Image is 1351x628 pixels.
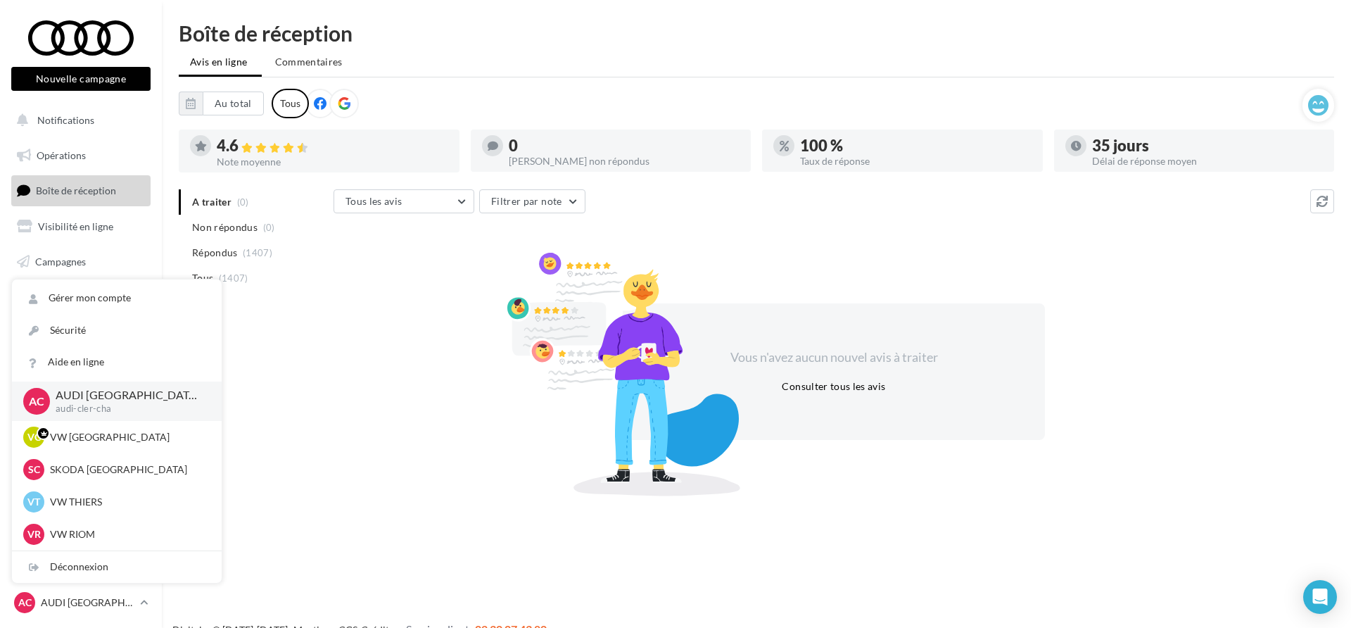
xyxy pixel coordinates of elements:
[56,387,199,403] p: AUDI [GEOGRAPHIC_DATA]
[27,527,41,541] span: VR
[263,222,275,233] span: (0)
[37,114,94,126] span: Notifications
[217,157,448,167] div: Note moyenne
[192,271,213,285] span: Tous
[179,92,264,115] button: Au total
[192,220,258,234] span: Non répondus
[275,56,343,68] span: Commentaires
[11,67,151,91] button: Nouvelle campagne
[509,138,740,153] div: 0
[35,255,86,267] span: Campagnes
[203,92,264,115] button: Au total
[27,430,41,444] span: VC
[12,282,222,314] a: Gérer mon compte
[50,527,205,541] p: VW RIOM
[56,403,199,415] p: audi-cler-cha
[28,463,40,477] span: SC
[50,463,205,477] p: SKODA [GEOGRAPHIC_DATA]
[1092,138,1324,153] div: 35 jours
[192,246,238,260] span: Répondus
[217,138,448,154] div: 4.6
[1303,580,1337,614] div: Open Intercom Messenger
[800,156,1032,166] div: Taux de réponse
[713,348,955,367] div: Vous n'avez aucun nouvel avis à traiter
[179,23,1334,44] div: Boîte de réception
[243,247,272,258] span: (1407)
[38,220,113,232] span: Visibilité en ligne
[11,589,151,616] a: AC AUDI [GEOGRAPHIC_DATA]
[37,149,86,161] span: Opérations
[50,430,205,444] p: VW [GEOGRAPHIC_DATA]
[8,212,153,241] a: Visibilité en ligne
[8,175,153,206] a: Boîte de réception
[509,156,740,166] div: [PERSON_NAME] non répondus
[50,495,205,509] p: VW THIERS
[8,317,153,358] a: PLV et print personnalisable
[345,195,402,207] span: Tous les avis
[800,138,1032,153] div: 100 %
[334,189,474,213] button: Tous les avis
[1092,156,1324,166] div: Délai de réponse moyen
[776,378,891,395] button: Consulter tous les avis
[479,189,585,213] button: Filtrer par note
[8,106,148,135] button: Notifications
[41,596,134,610] p: AUDI [GEOGRAPHIC_DATA]
[8,141,153,170] a: Opérations
[29,393,44,409] span: AC
[219,272,248,284] span: (1407)
[12,315,222,346] a: Sécurité
[36,184,116,196] span: Boîte de réception
[8,282,153,311] a: Médiathèque
[8,247,153,277] a: Campagnes
[27,495,40,509] span: VT
[18,596,32,610] span: AC
[12,346,222,378] a: Aide en ligne
[12,551,222,583] div: Déconnexion
[272,89,309,118] div: Tous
